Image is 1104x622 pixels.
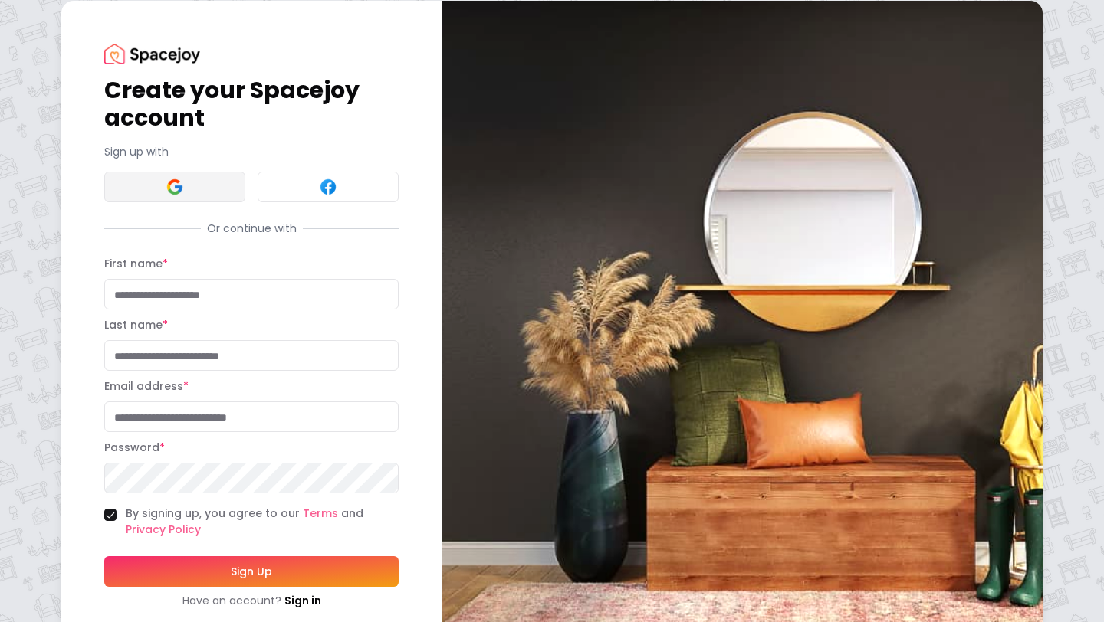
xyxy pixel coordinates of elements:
label: Password [104,440,165,455]
a: Sign in [284,593,321,608]
h1: Create your Spacejoy account [104,77,399,132]
a: Privacy Policy [126,522,201,537]
img: Facebook signin [319,178,337,196]
img: Spacejoy Logo [104,44,200,64]
img: Google signin [166,178,184,196]
label: Email address [104,378,189,394]
label: By signing up, you agree to our and [126,506,399,538]
label: First name [104,256,168,271]
div: Have an account? [104,593,399,608]
p: Sign up with [104,144,399,159]
a: Terms [303,506,338,521]
span: Or continue with [201,221,303,236]
label: Last name [104,317,168,332]
button: Sign Up [104,556,399,587]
